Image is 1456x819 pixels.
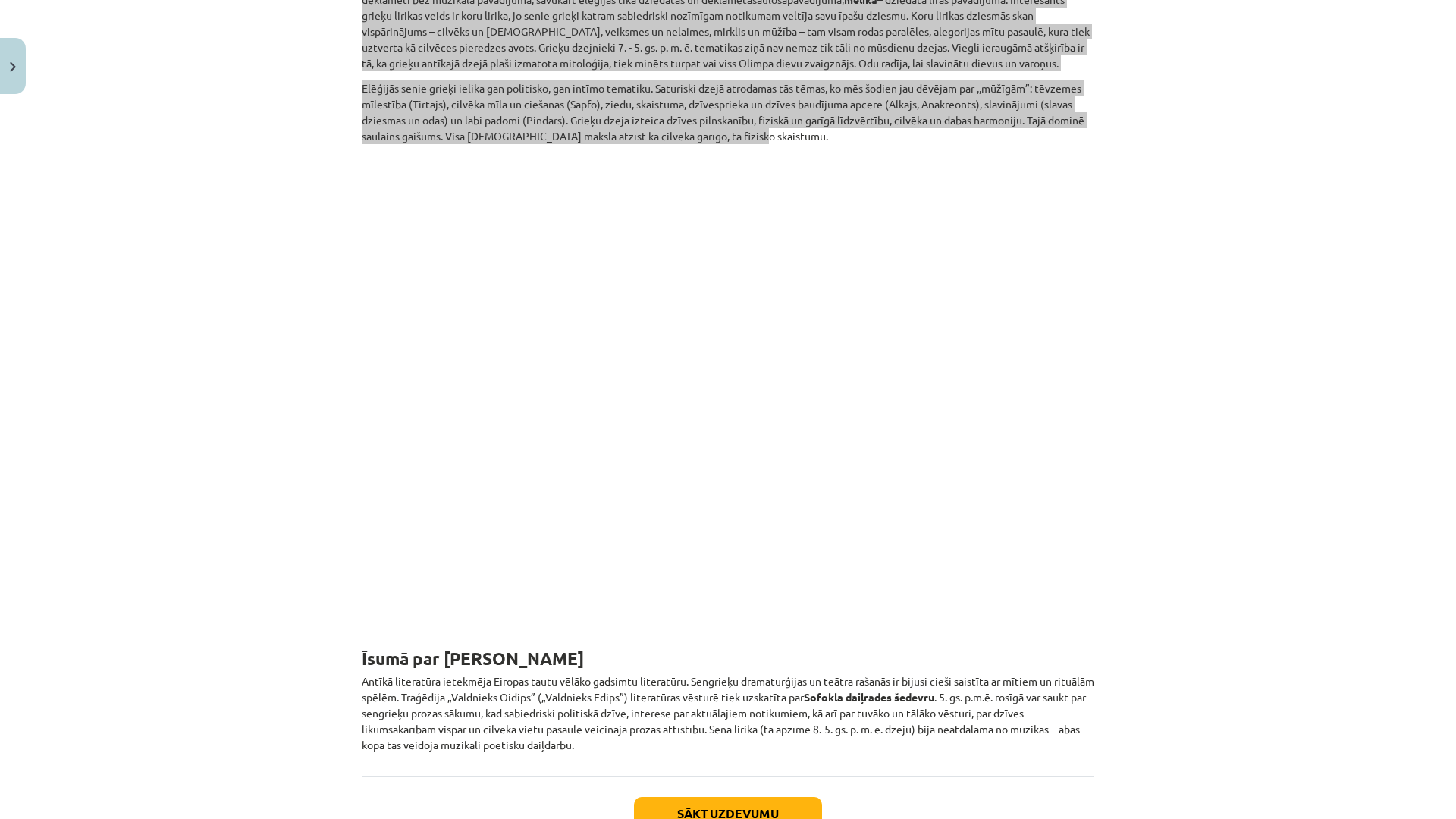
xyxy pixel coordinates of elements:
[804,690,934,704] b: Sofokla daiļrades šedevru
[362,80,1094,144] p: Elēģijās senie grieķi ielika gan politisko, gan intīmo tematiku. Saturiski dzejā atrodamas tās tē...
[362,648,584,670] strong: Īsumā par [PERSON_NAME]
[362,673,1094,753] p: Antīkā literatūra ietekmēja Eiropas tautu vēlāko gadsimtu literatūru. Sengrieķu dramaturģijas un ...
[10,62,16,72] img: icon-close-lesson-0947bae3869378f0d4975bcd49f059093ad1ed9edebbc8119c70593378902aed.svg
